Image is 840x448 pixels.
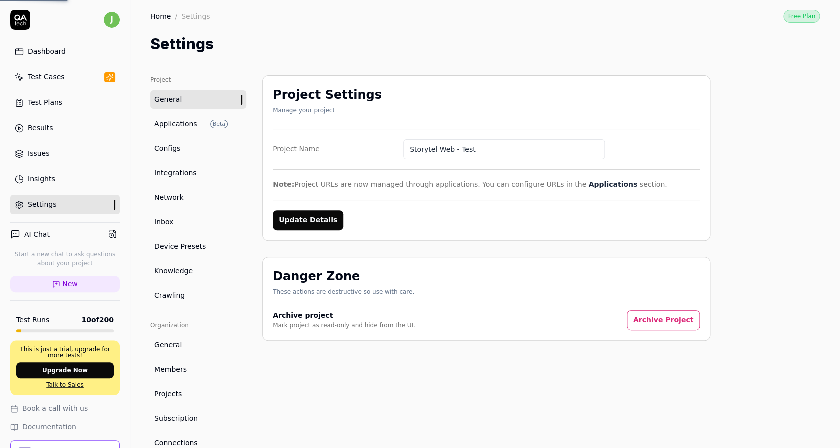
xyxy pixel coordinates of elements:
[150,75,246,84] div: Project
[28,148,50,159] div: Issues
[154,192,183,203] span: Network
[783,10,820,23] button: Free Plan
[28,174,55,184] div: Insights
[28,199,56,210] div: Settings
[273,310,415,321] h4: Archive project
[154,266,193,276] span: Knowledge
[16,362,114,378] button: Upgrade Now
[10,422,120,432] a: Documentation
[150,164,246,182] a: Integrations
[28,46,66,57] div: Dashboard
[150,262,246,280] a: Knowledge
[150,11,171,21] a: Home
[104,10,120,30] button: j
[150,33,214,55] h1: Settings
[10,144,120,163] a: Issues
[154,290,185,301] span: Crawling
[273,106,382,115] div: Manage your project
[150,139,246,158] a: Configs
[154,364,187,375] span: Members
[154,168,196,178] span: Integrations
[10,169,120,189] a: Insights
[154,340,182,350] span: General
[150,321,246,330] div: Organization
[175,11,177,21] div: /
[273,144,403,154] div: Project Name
[273,180,294,188] strong: Note:
[154,119,197,129] span: Applications
[10,93,120,112] a: Test Plans
[150,385,246,403] a: Projects
[16,316,49,325] h5: Test Runs
[154,241,206,252] span: Device Presets
[28,123,53,133] div: Results
[22,422,76,432] span: Documentation
[210,120,228,128] span: Beta
[16,346,114,358] p: This is just a trial, upgrade for more tests!
[150,237,246,256] a: Device Presets
[10,195,120,214] a: Settings
[154,389,182,399] span: Projects
[150,115,246,133] a: ApplicationsBeta
[62,279,78,289] span: New
[403,139,605,159] input: Project Name
[10,118,120,138] a: Results
[104,12,120,28] span: j
[24,229,50,240] h4: AI Chat
[273,179,700,190] div: Project URLs are now managed through applications. You can configure URLs in the section.
[150,336,246,354] a: General
[627,310,700,330] button: Archive Project
[154,143,180,154] span: Configs
[273,267,360,285] h2: Danger Zone
[588,180,637,188] a: Applications
[28,97,62,108] div: Test Plans
[150,213,246,231] a: Inbox
[10,403,120,414] a: Book a call with us
[10,67,120,87] a: Test Cases
[28,72,65,82] div: Test Cases
[273,210,343,230] button: Update Details
[10,276,120,292] a: New
[273,321,415,330] div: Mark project as read-only and hide from the UI.
[150,409,246,428] a: Subscription
[181,11,210,21] div: Settings
[273,287,414,296] div: These actions are destructive so use with care.
[154,94,182,105] span: General
[150,188,246,207] a: Network
[273,86,382,104] h2: Project Settings
[154,217,173,227] span: Inbox
[22,403,88,414] span: Book a call with us
[10,250,120,268] p: Start a new chat to ask questions about your project
[82,315,114,325] span: 10 of 200
[154,413,198,424] span: Subscription
[150,286,246,305] a: Crawling
[150,90,246,109] a: General
[16,380,114,389] a: Talk to Sales
[150,360,246,379] a: Members
[10,42,120,61] a: Dashboard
